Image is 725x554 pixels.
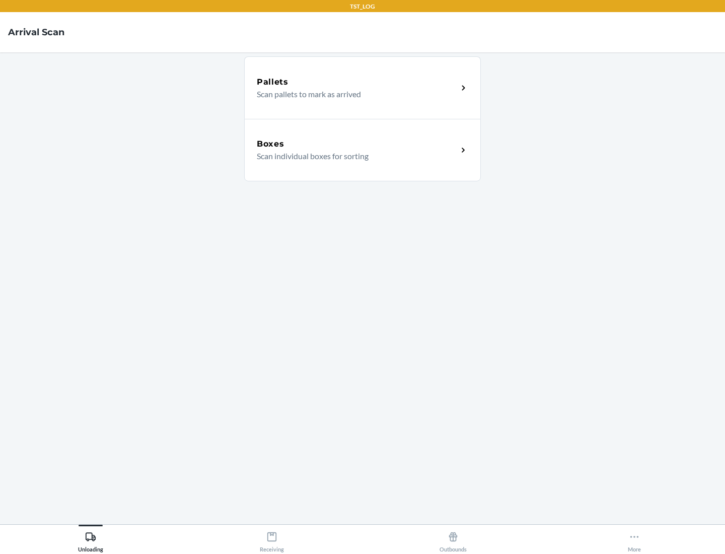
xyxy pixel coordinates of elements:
div: Unloading [78,527,103,552]
p: Scan individual boxes for sorting [257,150,450,162]
a: BoxesScan individual boxes for sorting [244,119,481,181]
button: Receiving [181,525,362,552]
button: More [544,525,725,552]
h5: Pallets [257,76,288,88]
p: TST_LOG [350,2,375,11]
button: Outbounds [362,525,544,552]
p: Scan pallets to mark as arrived [257,88,450,100]
a: PalletsScan pallets to mark as arrived [244,56,481,119]
h4: Arrival Scan [8,26,64,39]
div: Outbounds [440,527,467,552]
div: More [628,527,641,552]
h5: Boxes [257,138,284,150]
div: Receiving [260,527,284,552]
